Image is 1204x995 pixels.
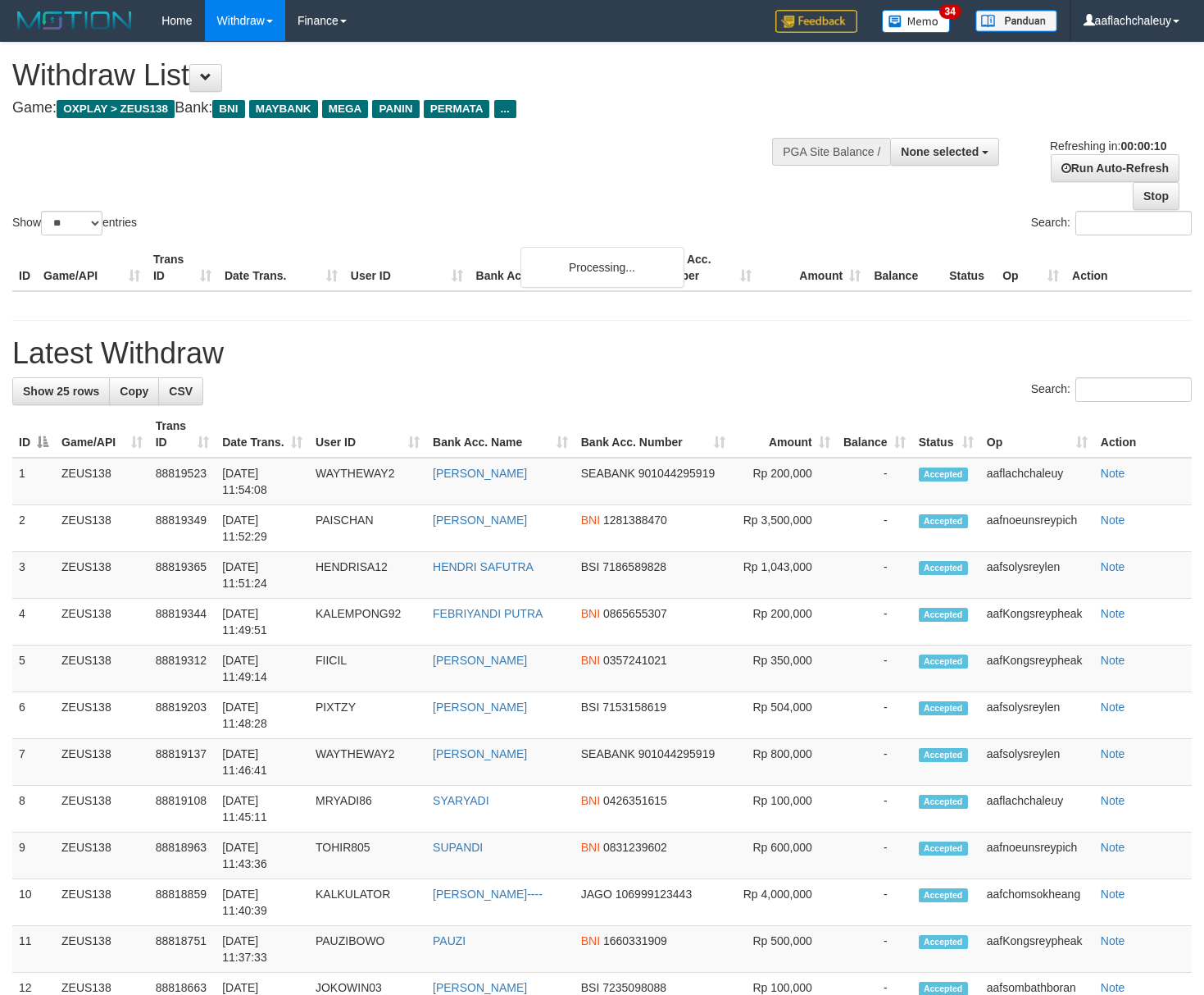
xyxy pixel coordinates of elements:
[581,934,600,947] span: BNI
[1120,139,1166,153] strong: 00:00:10
[581,841,600,854] span: BNI
[919,514,968,528] span: Accepted
[919,795,968,809] span: Accepted
[12,59,786,92] h1: Withdraw List
[41,211,102,235] select: Showentries
[980,786,1094,833] td: aaflachchaleuy
[216,739,309,786] td: [DATE] 11:46:41
[309,599,426,646] td: KALEMPONG92
[837,646,912,692] td: -
[980,879,1094,926] td: aafchomsokheang
[919,468,968,482] span: Accepted
[55,599,149,646] td: ZEUS138
[919,561,968,575] span: Accepted
[12,211,137,235] label: Show entries
[837,599,912,646] td: -
[433,841,483,854] a: SUPANDI
[980,833,1094,879] td: aafnoeunsreypich
[12,692,55,739] td: 6
[426,411,575,458] th: Bank Acc. Name: activate to sort column ascending
[149,505,216,552] td: 88819349
[55,646,149,692] td: ZEUS138
[1075,377,1192,402] input: Search:
[216,458,309,505] td: [DATE] 11:54:08
[12,926,55,973] td: 11
[649,244,758,291] th: Bank Acc. Number
[732,879,837,926] td: Rp 4,000,000
[638,747,715,760] span: Copy 901044295919 to clipboard
[109,377,159,405] a: Copy
[837,833,912,879] td: -
[149,599,216,646] td: 88819344
[581,513,600,527] span: BNI
[149,879,216,926] td: 88818859
[344,244,470,291] th: User ID
[55,786,149,833] td: ZEUS138
[12,8,137,33] img: MOTION_logo.png
[732,411,837,458] th: Amount: activate to sort column ascending
[433,981,527,994] a: [PERSON_NAME]
[975,10,1057,32] img: panduan.png
[772,138,890,166] div: PGA Site Balance /
[1101,560,1125,573] a: Note
[732,833,837,879] td: Rp 600,000
[1031,377,1192,402] label: Search:
[216,926,309,973] td: [DATE] 11:37:33
[603,841,667,854] span: Copy 0831239602 to clipboard
[775,10,857,33] img: Feedback.jpg
[980,646,1094,692] td: aafKongsreypheak
[602,981,666,994] span: Copy 7235098088 to clipboard
[603,654,667,667] span: Copy 0357241021 to clipboard
[732,458,837,505] td: Rp 200,000
[216,411,309,458] th: Date Trans.: activate to sort column ascending
[149,552,216,599] td: 88819365
[309,552,426,599] td: HENDRISA12
[837,786,912,833] td: -
[55,505,149,552] td: ZEUS138
[980,692,1094,739] td: aafsolysreylen
[470,244,650,291] th: Bank Acc. Name
[494,100,516,118] span: ...
[55,692,149,739] td: ZEUS138
[55,926,149,973] td: ZEUS138
[216,786,309,833] td: [DATE] 11:45:11
[602,701,666,714] span: Copy 7153158619 to clipboard
[55,458,149,505] td: ZEUS138
[249,100,318,118] span: MAYBANK
[424,100,490,118] span: PERMATA
[1075,211,1192,235] input: Search:
[581,701,600,714] span: BSI
[216,552,309,599] td: [DATE] 11:51:24
[12,505,55,552] td: 2
[581,888,612,901] span: JAGO
[12,411,55,458] th: ID: activate to sort column descending
[581,607,600,620] span: BNI
[12,244,37,291] th: ID
[603,794,667,807] span: Copy 0426351615 to clipboard
[1101,934,1125,947] a: Note
[732,599,837,646] td: Rp 200,000
[12,786,55,833] td: 8
[1101,841,1125,854] a: Note
[12,833,55,879] td: 9
[980,926,1094,973] td: aafKongsreypheak
[1133,182,1179,210] a: Stop
[120,385,148,398] span: Copy
[732,926,837,973] td: Rp 500,000
[1101,794,1125,807] a: Note
[149,692,216,739] td: 88819203
[837,411,912,458] th: Balance: activate to sort column ascending
[603,513,667,527] span: Copy 1281388470 to clipboard
[520,247,684,288] div: Processing...
[882,10,951,33] img: Button%20Memo.svg
[149,926,216,973] td: 88818751
[1101,747,1125,760] a: Note
[837,458,912,505] td: -
[581,981,600,994] span: BSI
[309,879,426,926] td: KALKULATOR
[1101,888,1125,901] a: Note
[919,655,968,669] span: Accepted
[837,926,912,973] td: -
[433,654,527,667] a: [PERSON_NAME]
[12,879,55,926] td: 10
